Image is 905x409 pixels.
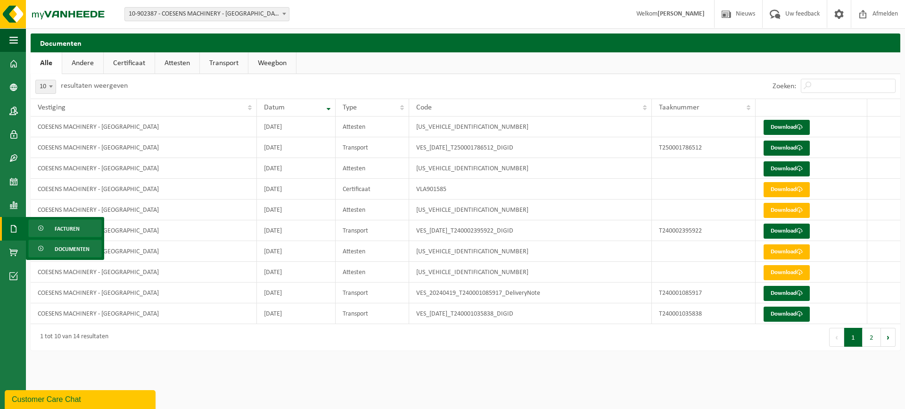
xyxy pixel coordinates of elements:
[773,83,796,90] label: Zoeken:
[31,220,257,241] td: COESENS MACHINERY - [GEOGRAPHIC_DATA]
[28,219,102,237] a: Facturen
[257,262,336,283] td: [DATE]
[28,240,102,258] a: Documenten
[764,265,810,280] a: Download
[336,117,409,137] td: Attesten
[409,220,652,241] td: VES_[DATE]_T240002395922_DIGID
[336,283,409,303] td: Transport
[336,220,409,241] td: Transport
[35,80,56,94] span: 10
[764,307,810,322] a: Download
[658,10,705,17] strong: [PERSON_NAME]
[764,203,810,218] a: Download
[764,120,810,135] a: Download
[248,52,296,74] a: Weegbon
[257,220,336,241] td: [DATE]
[336,200,409,220] td: Attesten
[652,283,756,303] td: T240001085917
[31,241,257,262] td: COESENS MACHINERY - [GEOGRAPHIC_DATA]
[343,104,357,111] span: Type
[257,179,336,200] td: [DATE]
[55,220,80,238] span: Facturen
[764,286,810,301] a: Download
[336,179,409,200] td: Certificaat
[336,241,409,262] td: Attesten
[5,388,157,409] iframe: chat widget
[31,158,257,179] td: COESENS MACHINERY - [GEOGRAPHIC_DATA]
[264,104,285,111] span: Datum
[31,179,257,200] td: COESENS MACHINERY - [GEOGRAPHIC_DATA]
[829,328,844,347] button: Previous
[155,52,199,74] a: Attesten
[409,241,652,262] td: [US_VEHICLE_IDENTIFICATION_NUMBER]
[257,117,336,137] td: [DATE]
[844,328,863,347] button: 1
[336,262,409,283] td: Attesten
[35,329,108,346] div: 1 tot 10 van 14 resultaten
[336,137,409,158] td: Transport
[104,52,155,74] a: Certificaat
[652,303,756,324] td: T240001035838
[764,141,810,156] a: Download
[336,158,409,179] td: Attesten
[416,104,432,111] span: Code
[31,33,900,52] h2: Documenten
[257,200,336,220] td: [DATE]
[764,161,810,176] a: Download
[38,104,66,111] span: Vestiging
[31,283,257,303] td: COESENS MACHINERY - [GEOGRAPHIC_DATA]
[257,137,336,158] td: [DATE]
[652,220,756,241] td: T240002395922
[31,52,62,74] a: Alle
[409,283,652,303] td: VES_20240419_T240001085917_DeliveryNote
[409,117,652,137] td: [US_VEHICLE_IDENTIFICATION_NUMBER]
[764,182,810,197] a: Download
[36,80,56,93] span: 10
[31,200,257,220] td: COESENS MACHINERY - [GEOGRAPHIC_DATA]
[409,179,652,200] td: VLA901585
[124,7,289,21] span: 10-902387 - COESENS MACHINERY - GERAARDSBERGEN
[881,328,896,347] button: Next
[336,303,409,324] td: Transport
[652,137,756,158] td: T250001786512
[863,328,881,347] button: 2
[61,82,128,90] label: resultaten weergeven
[257,303,336,324] td: [DATE]
[62,52,103,74] a: Andere
[31,303,257,324] td: COESENS MACHINERY - [GEOGRAPHIC_DATA]
[31,137,257,158] td: COESENS MACHINERY - [GEOGRAPHIC_DATA]
[409,200,652,220] td: [US_VEHICLE_IDENTIFICATION_NUMBER]
[409,303,652,324] td: VES_[DATE]_T240001035838_DIGID
[257,241,336,262] td: [DATE]
[409,158,652,179] td: [US_VEHICLE_IDENTIFICATION_NUMBER]
[409,137,652,158] td: VES_[DATE]_T250001786512_DIGID
[125,8,289,21] span: 10-902387 - COESENS MACHINERY - GERAARDSBERGEN
[257,283,336,303] td: [DATE]
[200,52,248,74] a: Transport
[257,158,336,179] td: [DATE]
[55,240,90,258] span: Documenten
[409,262,652,283] td: [US_VEHICLE_IDENTIFICATION_NUMBER]
[31,117,257,137] td: COESENS MACHINERY - [GEOGRAPHIC_DATA]
[31,262,257,283] td: COESENS MACHINERY - [GEOGRAPHIC_DATA]
[764,244,810,259] a: Download
[659,104,699,111] span: Taaknummer
[764,224,810,239] a: Download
